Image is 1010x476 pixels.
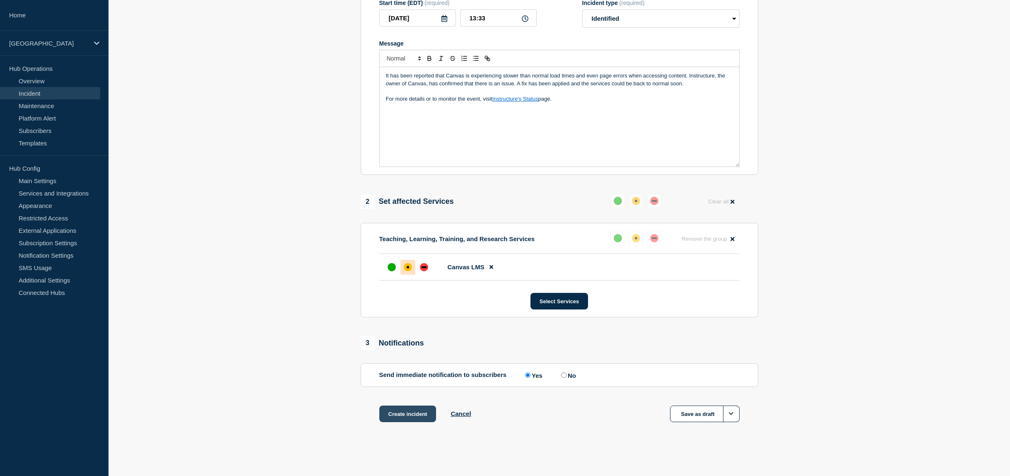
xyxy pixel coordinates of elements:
p: Teaching, Learning, Training, and Research Services [379,235,535,242]
button: affected [629,231,644,246]
button: Toggle bulleted list [470,53,482,63]
button: Select Services [530,293,588,309]
button: Cancel [451,410,471,417]
button: Toggle bold text [424,53,435,63]
button: down [647,231,662,246]
div: down [420,263,428,271]
button: Options [723,406,740,422]
label: No [559,371,576,379]
a: Instructure's Status [492,96,538,102]
button: up [610,231,625,246]
div: affected [404,263,412,271]
input: No [561,372,566,378]
button: Remove the group [677,231,740,247]
button: Toggle link [482,53,493,63]
div: down [650,197,658,205]
button: down [647,193,662,208]
button: Toggle italic text [435,53,447,63]
input: Yes [525,372,530,378]
div: up [614,234,622,242]
button: Create incident [379,406,436,422]
button: up [610,193,625,208]
p: For more details or to monitor the event, visit page. [386,95,733,103]
div: Notifications [361,336,424,350]
div: up [614,197,622,205]
p: It has been reported that Canvas is experiencing slower than normal load times and even page erro... [386,72,733,87]
button: affected [629,193,644,208]
p: Send immediate notification to subscribers [379,371,507,379]
button: Clear all [703,193,739,210]
button: Toggle ordered list [458,53,470,63]
input: YYYY-MM-DD [379,10,456,27]
div: affected [632,234,640,242]
div: Message [380,67,739,167]
span: Canvas LMS [448,263,485,271]
label: Yes [523,371,542,379]
div: down [650,234,658,242]
div: Message [379,40,740,47]
div: Set affected Services [361,195,454,209]
p: [GEOGRAPHIC_DATA] [9,40,89,47]
button: Save as draft [670,406,740,422]
div: affected [632,197,640,205]
button: Toggle strikethrough text [447,53,458,63]
span: Font size [383,53,424,63]
span: Remove the group [682,236,727,242]
div: up [388,263,396,271]
input: HH:MM [460,10,537,27]
div: Send immediate notification to subscribers [379,371,740,379]
span: 3 [361,336,375,350]
select: Incident type [582,10,740,28]
span: 2 [361,195,375,209]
